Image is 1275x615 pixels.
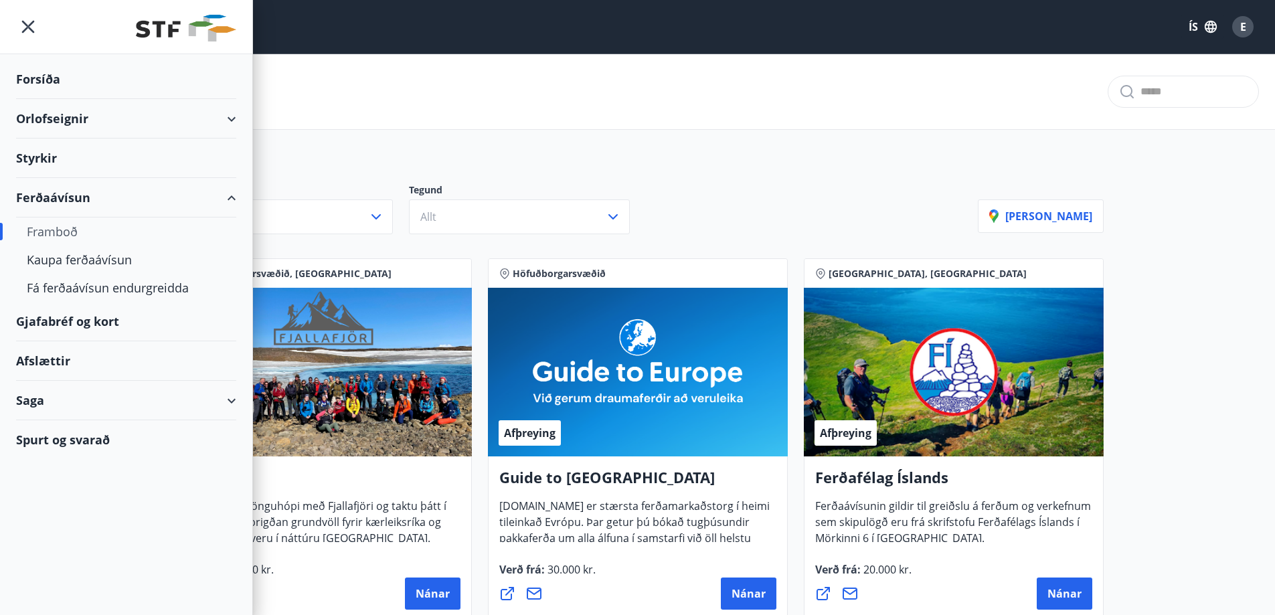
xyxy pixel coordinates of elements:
div: Saga [16,381,236,420]
button: ÍS [1181,15,1224,39]
div: Framboð [27,217,226,246]
span: [DOMAIN_NAME] er stærsta ferðamarkaðstorg í heimi tileinkað Evrópu. Þar getur þú bókað tugþúsundi... [499,499,770,588]
img: union_logo [136,15,236,41]
p: [PERSON_NAME] [989,209,1092,224]
span: Höfuðborgarsvæðið, [GEOGRAPHIC_DATA] [197,267,392,280]
span: Afþreying [504,426,556,440]
h4: Guide to [GEOGRAPHIC_DATA] [499,467,776,498]
span: E [1240,19,1246,34]
div: Styrkir [16,139,236,178]
button: Allt [172,199,393,234]
div: Ferðaávísun [16,178,236,217]
div: Orlofseignir [16,99,236,139]
span: 30.000 kr. [545,562,596,577]
span: Vertu með í gönguhópi með Fjallafjöri og taktu þátt í að skapa heilbrigðan grundvöll fyrir kærlei... [183,499,446,556]
button: [PERSON_NAME] [978,199,1104,233]
h4: Fjallafjör [183,467,460,498]
span: Afþreying [820,426,871,440]
div: Fá ferðaávísun endurgreidda [27,274,226,302]
div: Gjafabréf og kort [16,302,236,341]
button: Nánar [721,578,776,610]
span: Nánar [732,586,766,601]
span: Verð frá : [499,562,596,588]
span: 20.000 kr. [861,562,912,577]
button: Nánar [1037,578,1092,610]
span: Nánar [416,586,450,601]
span: Höfuðborgarsvæðið [513,267,606,280]
span: Nánar [1047,586,1082,601]
span: Allt [420,209,436,224]
button: menu [16,15,40,39]
div: Afslættir [16,341,236,381]
span: Ferðaávísunin gildir til greiðslu á ferðum og verkefnum sem skipulögð eru frá skrifstofu Ferðafél... [815,499,1091,556]
div: Kaupa ferðaávísun [27,246,226,274]
div: Spurt og svarað [16,420,236,459]
span: [GEOGRAPHIC_DATA], [GEOGRAPHIC_DATA] [829,267,1027,280]
p: Tegund [409,183,646,199]
button: Nánar [405,578,460,610]
span: Verð frá : [815,562,912,588]
p: Svæði [172,183,409,199]
h4: Ferðafélag Íslands [815,467,1092,498]
button: E [1227,11,1259,43]
div: Forsíða [16,60,236,99]
button: Allt [409,199,630,234]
